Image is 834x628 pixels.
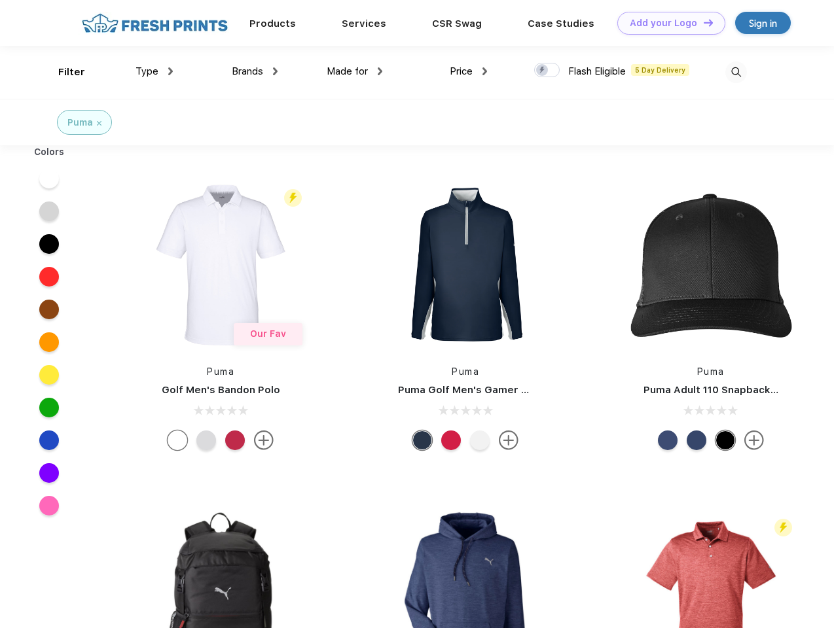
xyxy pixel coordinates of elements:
img: dropdown.png [482,67,487,75]
img: dropdown.png [168,67,173,75]
a: Services [342,18,386,29]
div: High Rise [196,430,216,450]
div: Filter [58,65,85,80]
span: Type [136,65,158,77]
img: more.svg [254,430,274,450]
div: Ski Patrol [441,430,461,450]
a: Products [249,18,296,29]
div: Navy Blazer [412,430,432,450]
img: func=resize&h=266 [624,178,798,352]
a: Golf Men's Bandon Polo [162,384,280,396]
img: more.svg [744,430,764,450]
a: Puma [452,366,479,377]
span: Our Fav [250,328,286,339]
span: Brands [232,65,263,77]
div: Colors [24,145,75,159]
div: Pma Blk Pma Blk [716,430,735,450]
img: dropdown.png [273,67,278,75]
img: func=resize&h=266 [134,178,308,352]
div: Peacoat Qut Shd [658,430,678,450]
span: Made for [327,65,368,77]
img: flash_active_toggle.svg [774,519,792,536]
img: filter_cancel.svg [97,121,101,126]
img: more.svg [499,430,518,450]
span: 5 Day Delivery [631,64,689,76]
img: func=resize&h=266 [378,178,553,352]
span: Flash Eligible [568,65,626,77]
a: Puma Golf Men's Gamer Golf Quarter-Zip [398,384,605,396]
img: DT [704,19,713,26]
div: Bright White [168,430,187,450]
div: Sign in [749,16,777,31]
div: Ski Patrol [225,430,245,450]
span: Price [450,65,473,77]
a: Puma [697,366,725,377]
a: Puma [207,366,234,377]
div: Puma [67,116,93,130]
a: CSR Swag [432,18,482,29]
img: dropdown.png [378,67,382,75]
div: Add your Logo [630,18,697,29]
img: fo%20logo%202.webp [78,12,232,35]
div: Peacoat with Qut Shd [687,430,706,450]
div: Bright White [470,430,490,450]
a: Sign in [735,12,791,34]
img: flash_active_toggle.svg [284,189,302,207]
img: desktop_search.svg [725,61,747,83]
